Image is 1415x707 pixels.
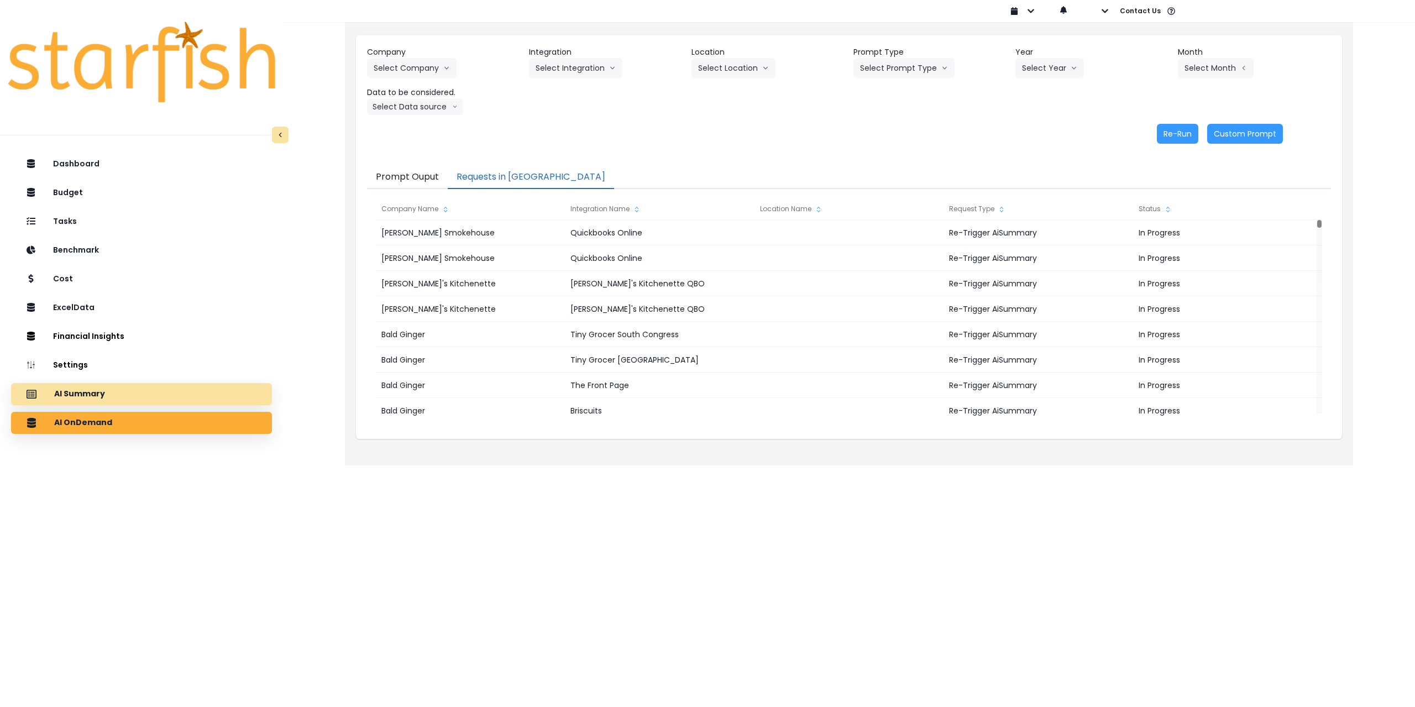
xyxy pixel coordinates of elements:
[367,166,448,189] button: Prompt Ouput
[565,245,753,271] div: Quickbooks Online
[376,347,564,373] div: Bald Ginger
[11,211,272,233] button: Tasks
[529,58,622,78] button: Select Integrationarrow down line
[944,245,1132,271] div: Re-Trigger AiSummary
[1015,58,1084,78] button: Select Yeararrow down line
[376,398,564,423] div: Bald Ginger
[565,271,753,296] div: [PERSON_NAME]'s Kitchenette QBO
[853,46,1007,58] header: Prompt Type
[441,205,450,214] svg: sort
[1207,124,1283,144] button: Custom Prompt
[11,383,272,405] button: AI Summary
[376,198,564,220] div: Company Name
[632,205,641,214] svg: sort
[853,58,955,78] button: Select Prompt Typearrow down line
[367,98,463,115] button: Select Data sourcearrow down line
[376,322,564,347] div: Bald Ginger
[11,412,272,434] button: AI OnDemand
[11,354,272,376] button: Settings
[1157,124,1198,144] button: Re-Run
[762,62,769,74] svg: arrow down line
[1178,58,1254,78] button: Select Montharrow left line
[565,322,753,347] div: Tiny Grocer South Congress
[11,239,272,261] button: Benchmark
[376,271,564,296] div: [PERSON_NAME]'s Kitchenette
[1133,347,1322,373] div: In Progress
[1133,198,1322,220] div: Status
[54,418,112,428] p: AI OnDemand
[565,373,753,398] div: The Front Page
[54,389,105,399] p: AI Summary
[1071,62,1077,74] svg: arrow down line
[376,373,564,398] div: Bald Ginger
[367,46,520,58] header: Company
[565,347,753,373] div: Tiny Grocer [GEOGRAPHIC_DATA]
[11,297,272,319] button: ExcelData
[565,296,753,322] div: [PERSON_NAME]'s Kitchenette QBO
[944,198,1132,220] div: Request Type
[1178,46,1331,58] header: Month
[941,62,948,74] svg: arrow down line
[53,159,99,169] p: Dashboard
[443,62,450,74] svg: arrow down line
[1133,322,1322,347] div: In Progress
[376,245,564,271] div: [PERSON_NAME] Smokehouse
[1164,205,1172,214] svg: sort
[565,398,753,423] div: Briscuits
[376,220,564,245] div: [PERSON_NAME] Smokehouse
[376,296,564,322] div: [PERSON_NAME]'s Kitchenette
[367,58,457,78] button: Select Companyarrow down line
[1133,271,1322,296] div: In Progress
[944,322,1132,347] div: Re-Trigger AiSummary
[814,205,823,214] svg: sort
[53,217,77,226] p: Tasks
[944,296,1132,322] div: Re-Trigger AiSummary
[1015,46,1168,58] header: Year
[53,188,83,197] p: Budget
[53,274,73,284] p: Cost
[1133,245,1322,271] div: In Progress
[11,153,272,175] button: Dashboard
[11,268,272,290] button: Cost
[691,58,775,78] button: Select Locationarrow down line
[1133,220,1322,245] div: In Progress
[53,303,95,312] p: ExcelData
[1133,373,1322,398] div: In Progress
[691,46,845,58] header: Location
[529,46,682,58] header: Integration
[1133,398,1322,423] div: In Progress
[565,198,753,220] div: Integration Name
[1133,296,1322,322] div: In Progress
[944,271,1132,296] div: Re-Trigger AiSummary
[448,166,614,189] button: Requests in [GEOGRAPHIC_DATA]
[367,87,520,98] header: Data to be considered.
[944,220,1132,245] div: Re-Trigger AiSummary
[609,62,616,74] svg: arrow down line
[53,245,99,255] p: Benchmark
[997,205,1006,214] svg: sort
[944,398,1132,423] div: Re-Trigger AiSummary
[11,326,272,348] button: Financial Insights
[944,347,1132,373] div: Re-Trigger AiSummary
[11,182,272,204] button: Budget
[1240,62,1247,74] svg: arrow left line
[754,198,943,220] div: Location Name
[565,220,753,245] div: Quickbooks Online
[944,373,1132,398] div: Re-Trigger AiSummary
[452,101,458,112] svg: arrow down line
